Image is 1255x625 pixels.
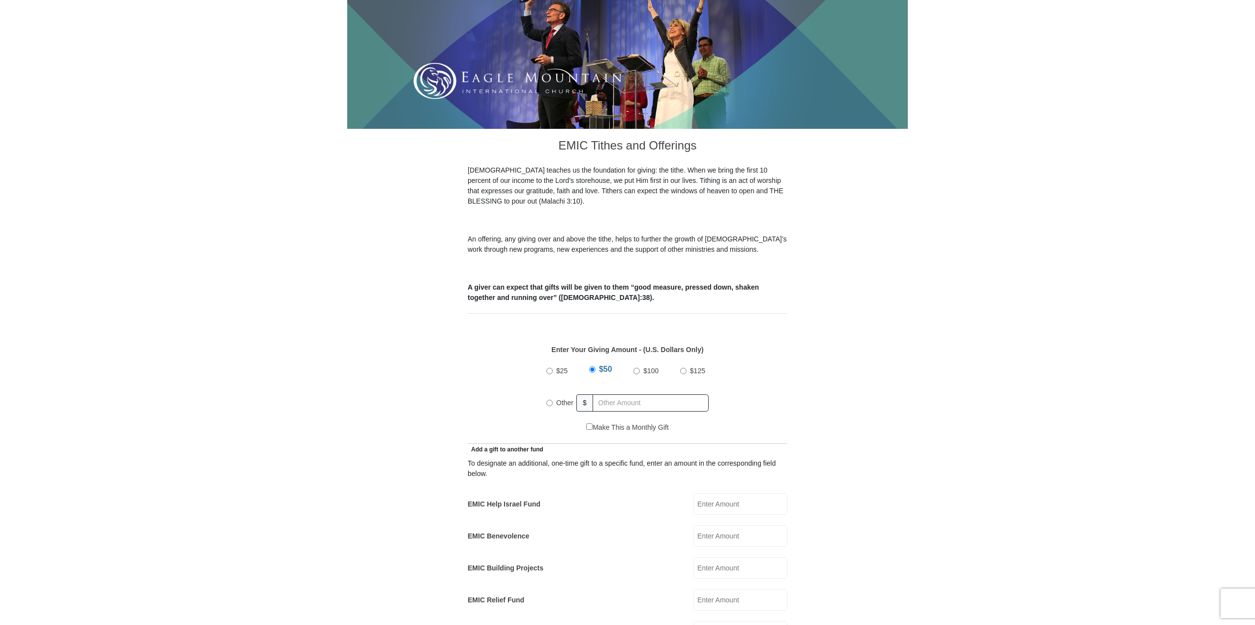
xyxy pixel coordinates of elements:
[468,165,787,207] p: [DEMOGRAPHIC_DATA] teaches us the foundation for giving: the tithe. When we bring the first 10 pe...
[468,563,543,573] label: EMIC Building Projects
[576,394,593,412] span: $
[690,367,705,375] span: $125
[693,525,787,547] input: Enter Amount
[468,499,540,509] label: EMIC Help Israel Fund
[693,589,787,611] input: Enter Amount
[551,346,703,354] strong: Enter Your Giving Amount - (U.S. Dollars Only)
[468,129,787,165] h3: EMIC Tithes and Offerings
[586,423,593,430] input: Make This a Monthly Gift
[468,283,759,301] b: A giver can expect that gifts will be given to them “good measure, pressed down, shaken together ...
[586,422,669,433] label: Make This a Monthly Gift
[468,531,529,541] label: EMIC Benevolence
[643,367,658,375] span: $100
[468,595,524,605] label: EMIC Relief Fund
[468,458,787,479] div: To designate an additional, one-time gift to a specific fund, enter an amount in the correspondin...
[593,394,709,412] input: Other Amount
[693,557,787,579] input: Enter Amount
[556,399,573,407] span: Other
[693,493,787,515] input: Enter Amount
[468,446,543,453] span: Add a gift to another fund
[556,367,568,375] span: $25
[599,365,612,373] span: $50
[468,234,787,255] p: An offering, any giving over and above the tithe, helps to further the growth of [DEMOGRAPHIC_DAT...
